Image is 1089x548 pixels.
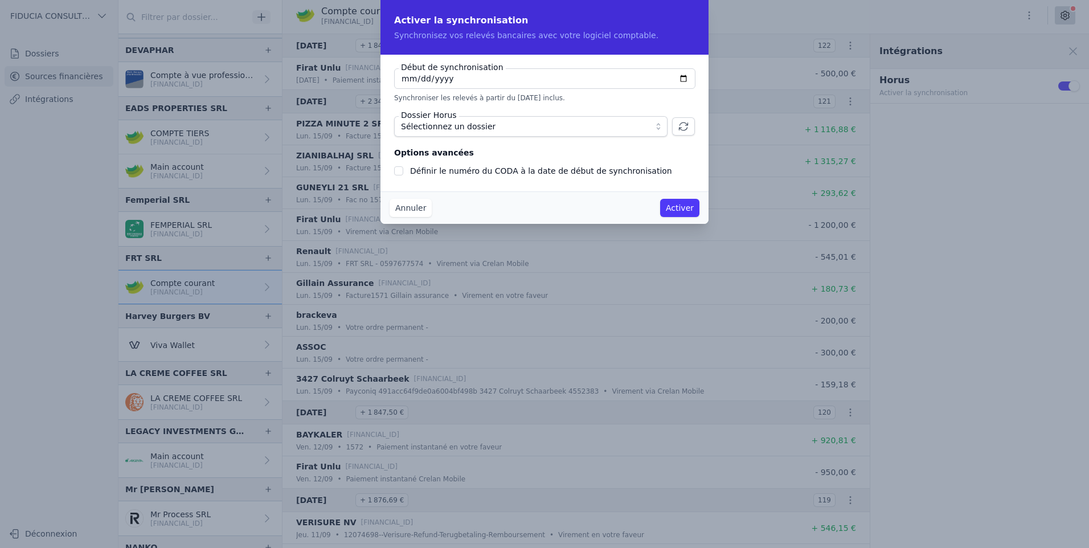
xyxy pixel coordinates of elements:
[410,166,672,175] label: Définir le numéro du CODA à la date de début de synchronisation
[394,93,695,103] p: Synchroniser les relevés à partir du [DATE] inclus.
[660,199,699,217] button: Activer
[399,62,506,73] label: Début de synchronisation
[399,109,459,121] label: Dossier Horus
[390,199,432,217] button: Annuler
[394,30,695,41] p: Synchronisez vos relevés bancaires avec votre logiciel comptable.
[394,146,474,160] legend: Options avancées
[394,14,695,27] h2: Activer la synchronisation
[401,120,496,133] span: Sélectionnez un dossier
[394,116,668,137] button: Sélectionnez un dossier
